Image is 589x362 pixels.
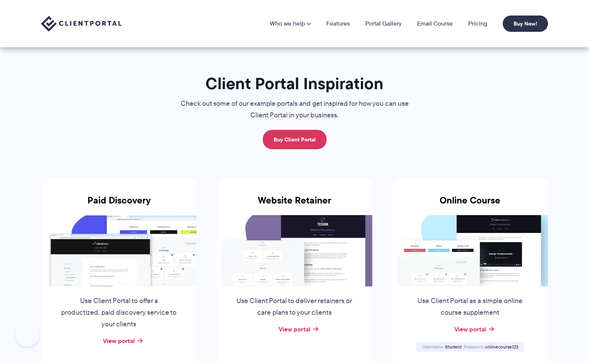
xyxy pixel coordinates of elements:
[165,73,424,94] h1: Client Portal Inspiration
[422,343,444,350] span: Username
[365,21,402,27] a: Portal Gallery
[103,336,135,345] a: View portal
[485,343,518,350] span: onlinecourse123
[468,21,487,27] a: Pricing
[165,98,424,121] p: Check out some of our example portals and get inspired for how you can use Client Portal in your ...
[326,21,350,27] a: Features
[270,21,311,27] a: Who we help
[392,195,548,215] h3: Online Course
[454,324,486,334] a: View portal
[217,195,372,215] h3: Website Retainer
[417,21,453,27] a: Email Course
[263,130,327,149] a: Buy Client Portal
[60,295,178,330] p: Use Client Portal to offer a productized, paid discovery service to your clients
[503,16,548,32] a: Buy Now!
[236,295,353,319] p: Use Client Portal to deliver retainers or care plans to your clients
[41,195,197,215] h3: Paid Discovery
[464,343,484,350] span: Password
[411,295,529,319] p: Use Client Portal as a simple online course supplement
[445,343,462,350] span: Student
[15,323,39,346] iframe: Toggle Customer Support
[279,324,310,334] a: View portal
